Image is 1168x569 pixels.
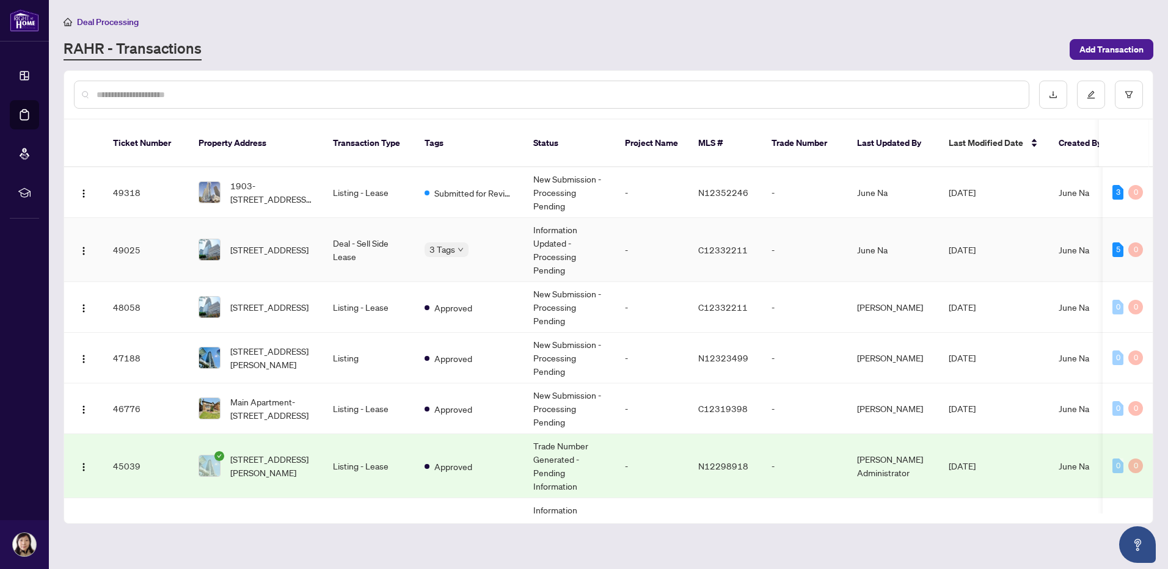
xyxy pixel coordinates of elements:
[1087,90,1095,99] span: edit
[189,120,323,167] th: Property Address
[199,347,220,368] img: thumbnail-img
[762,167,847,218] td: -
[949,403,976,414] span: [DATE]
[214,451,224,461] span: check-circle
[524,383,615,434] td: New Submission - Processing Pending
[1112,185,1123,200] div: 3
[847,120,939,167] th: Last Updated By
[74,297,93,317] button: Logo
[615,383,688,434] td: -
[1059,187,1089,198] span: June Na
[1128,300,1143,314] div: 0
[13,533,36,556] img: Profile Icon
[762,383,847,434] td: -
[103,218,189,282] td: 49025
[434,402,472,416] span: Approved
[762,120,847,167] th: Trade Number
[1128,350,1143,365] div: 0
[524,434,615,498] td: Trade Number Generated - Pending Information
[74,399,93,418] button: Logo
[698,244,748,255] span: C12332211
[1112,350,1123,365] div: 0
[698,403,748,414] span: C12319398
[847,333,939,383] td: [PERSON_NAME]
[524,218,615,282] td: Information Updated - Processing Pending
[615,167,688,218] td: -
[1049,120,1122,167] th: Created By
[323,333,415,383] td: Listing
[762,434,847,498] td: -
[524,282,615,333] td: New Submission - Processing Pending
[688,120,762,167] th: MLS #
[77,16,139,27] span: Deal Processing
[323,282,415,333] td: Listing - Lease
[524,120,615,167] th: Status
[323,498,415,562] td: Deal - Buy Side Sale
[458,247,464,253] span: down
[230,243,308,256] span: [STREET_ADDRESS]
[10,9,39,32] img: logo
[1112,458,1123,473] div: 0
[79,405,89,415] img: Logo
[615,218,688,282] td: -
[1128,458,1143,473] div: 0
[103,383,189,434] td: 46776
[949,352,976,363] span: [DATE]
[1049,90,1057,99] span: download
[74,183,93,202] button: Logo
[762,498,847,562] td: -
[1112,401,1123,416] div: 0
[79,354,89,364] img: Logo
[615,434,688,498] td: -
[434,352,472,365] span: Approved
[79,303,89,313] img: Logo
[74,348,93,368] button: Logo
[323,218,415,282] td: Deal - Sell Side Lease
[199,398,220,419] img: thumbnail-img
[847,434,939,498] td: [PERSON_NAME] Administrator
[524,498,615,562] td: Information Updated - Processing Pending
[230,344,313,371] span: [STREET_ADDRESS][PERSON_NAME]
[615,120,688,167] th: Project Name
[1077,81,1105,109] button: edit
[74,456,93,476] button: Logo
[103,282,189,333] td: 48058
[323,383,415,434] td: Listing - Lease
[615,498,688,562] td: -
[949,460,976,471] span: [DATE]
[103,498,189,562] td: 42466
[1112,242,1123,257] div: 5
[79,246,89,256] img: Logo
[1059,403,1089,414] span: June Na
[230,395,313,422] span: Main Apartment-[STREET_ADDRESS]
[1128,185,1143,200] div: 0
[230,179,313,206] span: 1903-[STREET_ADDRESS][PERSON_NAME]
[323,167,415,218] td: Listing - Lease
[1059,460,1089,471] span: June Na
[199,239,220,260] img: thumbnail-img
[230,300,308,314] span: [STREET_ADDRESS]
[103,120,189,167] th: Ticket Number
[429,242,455,256] span: 3 Tags
[103,167,189,218] td: 49318
[949,302,976,313] span: [DATE]
[64,38,202,60] a: RAHR - Transactions
[103,333,189,383] td: 47188
[847,218,939,282] td: June Na
[199,455,220,476] img: thumbnail-img
[1119,526,1156,563] button: Open asap
[762,282,847,333] td: -
[949,187,976,198] span: [DATE]
[1070,39,1153,60] button: Add Transaction
[434,301,472,314] span: Approved
[847,167,939,218] td: June Na
[323,120,415,167] th: Transaction Type
[615,282,688,333] td: -
[1128,242,1143,257] div: 0
[434,186,514,200] span: Submitted for Review
[1125,90,1133,99] span: filter
[199,182,220,203] img: thumbnail-img
[698,460,748,471] span: N12298918
[847,282,939,333] td: [PERSON_NAME]
[230,452,313,479] span: [STREET_ADDRESS][PERSON_NAME]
